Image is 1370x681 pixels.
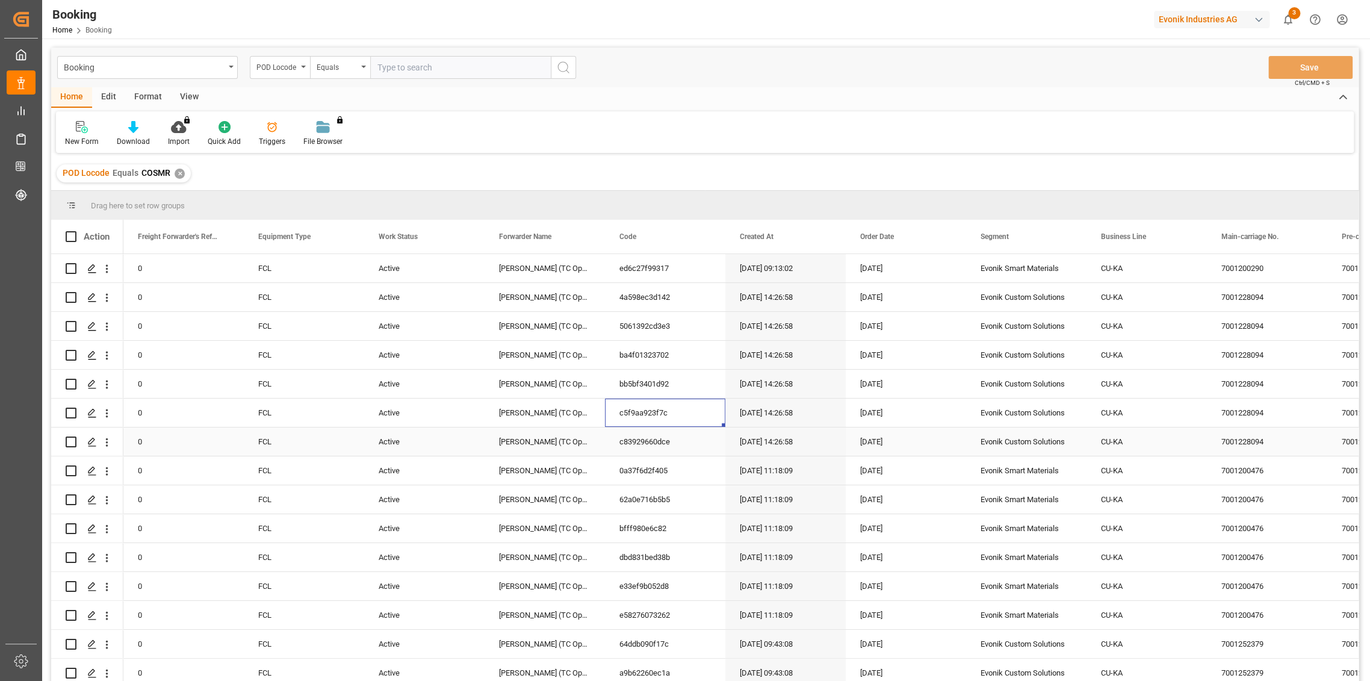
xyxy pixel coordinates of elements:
div: Home [51,87,92,108]
div: Triggers [259,136,285,147]
div: FCL [244,370,364,398]
div: [PERSON_NAME] (TC Operator) [485,543,605,571]
div: ✕ [175,169,185,179]
div: Equals [317,59,358,73]
div: [DATE] [846,312,966,340]
div: Active [364,428,485,456]
div: Evonik Smart Materials [966,514,1086,543]
div: [DATE] 11:18:09 [725,514,846,543]
div: Active [364,485,485,514]
div: [PERSON_NAME] (TC Operator) [485,485,605,514]
div: Evonik Custom Solutions [966,399,1086,427]
div: 0 [123,428,244,456]
span: Code [619,232,636,241]
div: 0 [123,456,244,485]
div: 0 [123,341,244,369]
span: Freight Forwarder's Reference No. [138,232,219,241]
div: Booking [52,5,112,23]
div: CU-KA [1086,254,1207,282]
div: Press SPACE to select this row. [51,254,123,283]
div: POD Locode [256,59,297,73]
div: [PERSON_NAME] (TC Operator) [485,283,605,311]
div: 5061392cd3e3 [605,312,725,340]
div: View [171,87,208,108]
div: Press SPACE to select this row. [51,399,123,428]
div: [DATE] [846,456,966,485]
div: 7001228094 [1207,370,1327,398]
div: 7001228094 [1207,283,1327,311]
div: Evonik Custom Solutions [966,370,1086,398]
div: CU-KA [1086,572,1207,600]
div: Booking [64,59,225,74]
div: Quick Add [208,136,241,147]
div: Press SPACE to select this row. [51,601,123,630]
div: Evonik Smart Materials [966,543,1086,571]
div: CU-KA [1086,543,1207,571]
div: Active [364,543,485,571]
button: show 3 new notifications [1274,6,1301,33]
button: open menu [250,56,310,79]
div: [PERSON_NAME] (TC Operator) [485,630,605,658]
button: Help Center [1301,6,1328,33]
div: CU-KA [1086,283,1207,311]
div: [DATE] 09:43:08 [725,630,846,658]
div: [DATE] [846,370,966,398]
div: Evonik Custom Solutions [966,312,1086,340]
div: New Form [65,136,99,147]
div: 64ddb090f17c [605,630,725,658]
div: Format [125,87,171,108]
div: 7001200476 [1207,601,1327,629]
div: Evonik Smart Materials [966,254,1086,282]
div: Evonik Smart Materials [966,601,1086,629]
div: 0 [123,254,244,282]
span: Forwarder Name [499,232,551,241]
div: 0 [123,485,244,514]
div: [DATE] [846,601,966,629]
div: FCL [244,312,364,340]
span: Segment [981,232,1009,241]
div: Download [117,136,150,147]
div: ba4f01323702 [605,341,725,369]
div: 7001200476 [1207,543,1327,571]
div: 62a0e716b5b5 [605,485,725,514]
div: [PERSON_NAME] (TC Operator) [485,341,605,369]
div: [DATE] [846,428,966,456]
div: [DATE] 11:18:09 [725,485,846,514]
div: [PERSON_NAME] (TC Operator) [485,399,605,427]
div: [DATE] 14:26:58 [725,370,846,398]
span: Drag here to set row groups [91,201,185,210]
div: 7001200290 [1207,254,1327,282]
div: 7001252379 [1207,630,1327,658]
div: bb5bf3401d92 [605,370,725,398]
div: bfff980e6c82 [605,514,725,543]
div: [DATE] 11:18:09 [725,456,846,485]
div: Evonik Custom Solutions [966,283,1086,311]
span: Equipment Type [258,232,311,241]
div: CU-KA [1086,514,1207,543]
div: CU-KA [1086,428,1207,456]
div: [DATE] 14:26:58 [725,312,846,340]
div: [PERSON_NAME] (TC Operator) [485,456,605,485]
div: 0 [123,630,244,658]
span: Ctrl/CMD + S [1295,78,1330,87]
div: 0 [123,399,244,427]
div: 7001200476 [1207,456,1327,485]
input: Type to search [370,56,551,79]
div: Active [364,601,485,629]
div: CU-KA [1086,399,1207,427]
div: Press SPACE to select this row. [51,630,123,659]
div: FCL [244,254,364,282]
div: FCL [244,601,364,629]
div: FCL [244,283,364,311]
div: Active [364,283,485,311]
div: [DATE] [846,283,966,311]
div: Active [364,312,485,340]
div: [DATE] [846,572,966,600]
button: Evonik Industries AG [1154,8,1274,31]
div: ed6c27f99317 [605,254,725,282]
button: Save [1268,56,1353,79]
div: [DATE] 14:26:58 [725,428,846,456]
div: Evonik Industries AG [1154,11,1269,28]
div: CU-KA [1086,456,1207,485]
div: c83929660dce [605,428,725,456]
